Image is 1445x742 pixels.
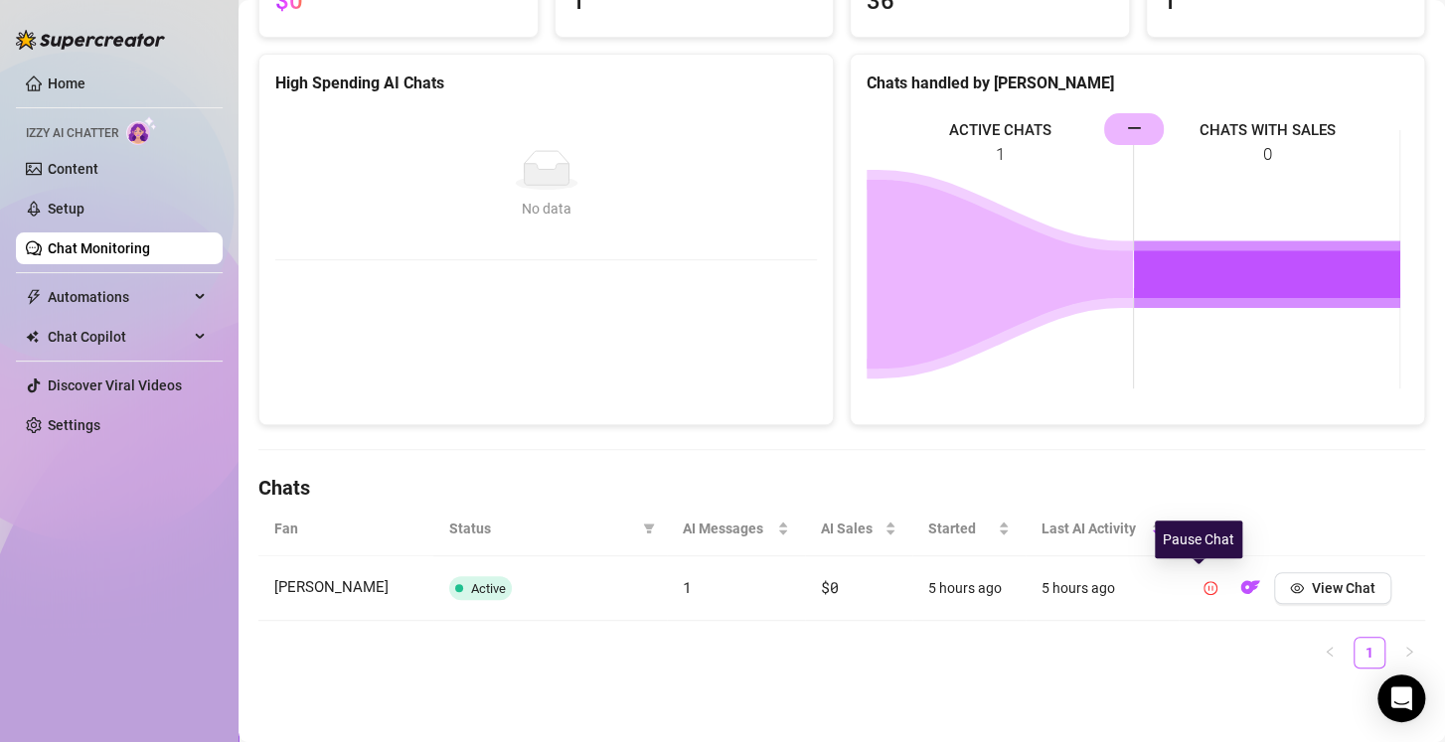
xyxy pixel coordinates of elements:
div: Pause Chat [1155,520,1242,558]
li: 1 [1354,637,1385,668]
span: View Chat [1312,580,1375,596]
span: AI Messages [683,518,773,539]
a: Content [48,161,98,177]
th: Fan [258,502,433,556]
span: left [1324,646,1336,658]
th: AI Messages [667,502,805,556]
span: Automations [48,281,189,313]
button: OF [1234,572,1266,604]
li: Next Page [1393,637,1425,668]
button: View Chat [1274,572,1391,604]
div: High Spending AI Chats [275,71,817,95]
div: Chats handled by [PERSON_NAME] [867,71,1408,95]
span: Status [449,518,635,539]
span: AI Sales [821,518,881,539]
th: Last AI Activity [1026,502,1179,556]
span: thunderbolt [26,289,42,305]
a: Chat Monitoring [48,240,150,256]
div: Open Intercom Messenger [1377,674,1425,722]
button: left [1314,637,1346,668]
span: Started [928,518,994,539]
button: right [1393,637,1425,668]
td: 5 hours ago [912,556,1026,621]
a: OF [1234,584,1266,600]
img: logo-BBDzfeDw.svg [16,30,165,50]
a: 1 [1355,638,1384,668]
a: Discover Viral Videos [48,377,182,393]
img: Chat Copilot [26,330,39,344]
a: Home [48,75,85,91]
th: AI Sales [805,502,912,556]
a: Setup [48,201,84,217]
span: Chat Copilot [48,321,189,353]
span: Active [471,581,506,596]
span: Izzy AI Chatter [26,124,118,143]
div: No data [295,198,797,220]
img: OF [1240,577,1260,597]
span: filter [643,522,655,534]
li: Previous Page [1314,637,1346,668]
span: filter [639,514,659,543]
span: Last AI Activity [1042,518,1147,539]
span: [PERSON_NAME] [274,578,389,596]
span: $0 [821,577,838,597]
th: Started [912,502,1026,556]
span: pause-circle [1204,581,1217,595]
h4: Chats [258,474,1425,502]
span: 1 [683,577,692,597]
span: right [1403,646,1415,658]
a: Settings [48,417,100,433]
img: AI Chatter [126,116,157,145]
td: 5 hours ago [1026,556,1179,621]
span: eye [1290,581,1304,595]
